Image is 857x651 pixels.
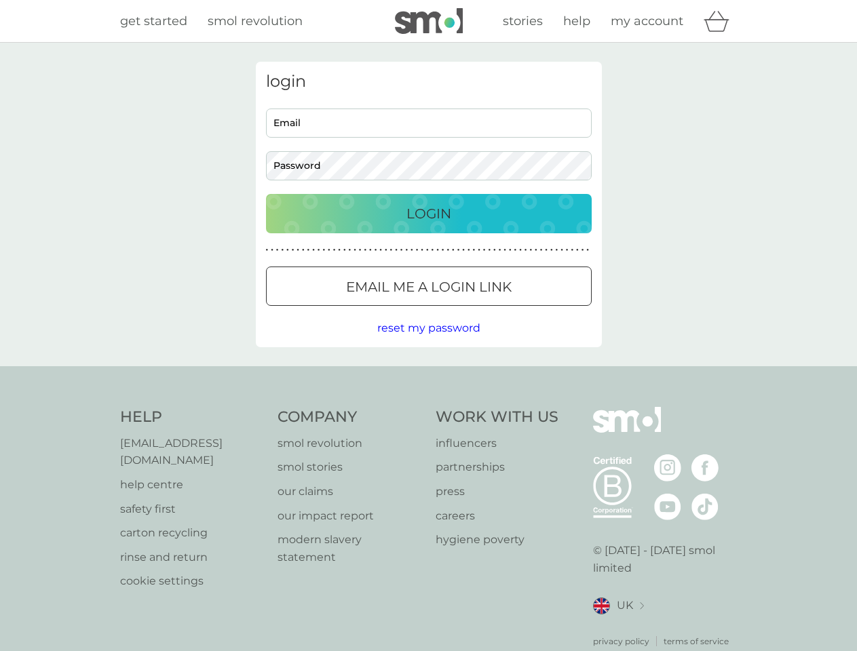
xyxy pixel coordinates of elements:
[493,247,496,254] p: ●
[369,247,372,254] p: ●
[390,247,393,254] p: ●
[446,247,449,254] p: ●
[377,319,480,337] button: reset my password
[120,14,187,28] span: get started
[556,247,558,254] p: ●
[271,247,273,254] p: ●
[611,12,683,31] a: my account
[354,247,356,254] p: ●
[654,454,681,481] img: visit the smol Instagram page
[540,247,543,254] p: ●
[452,247,455,254] p: ●
[278,435,422,452] a: smol revolution
[120,407,265,428] h4: Help
[208,12,303,31] a: smol revolution
[586,247,589,254] p: ●
[120,524,265,542] p: carton recycling
[266,267,592,306] button: Email me a login link
[278,507,422,525] a: our impact report
[120,476,265,494] a: help centre
[278,483,422,500] a: our claims
[406,203,451,224] p: Login
[457,247,460,254] p: ●
[379,247,382,254] p: ●
[571,247,573,254] p: ●
[292,247,294,254] p: ●
[375,247,377,254] p: ●
[468,247,470,254] p: ●
[436,507,558,525] a: careers
[120,435,265,469] p: [EMAIL_ADDRESS][DOMAIN_NAME]
[593,597,610,614] img: UK flag
[550,247,553,254] p: ●
[560,247,563,254] p: ●
[276,247,279,254] p: ●
[436,531,558,549] p: hygiene poverty
[436,435,558,452] p: influencers
[416,247,419,254] p: ●
[395,247,398,254] p: ●
[120,572,265,590] p: cookie settings
[120,500,265,518] p: safety first
[664,635,729,648] p: terms of service
[545,247,548,254] p: ●
[278,458,422,476] a: smol stories
[593,635,649,648] a: privacy policy
[208,14,303,28] span: smol revolution
[593,407,661,453] img: smol
[640,602,644,610] img: select a new location
[436,407,558,428] h4: Work With Us
[566,247,569,254] p: ●
[691,493,719,520] img: visit the smol Tiktok page
[576,247,579,254] p: ●
[266,194,592,233] button: Login
[519,247,522,254] p: ●
[503,12,543,31] a: stories
[278,407,422,428] h4: Company
[478,247,480,254] p: ●
[395,8,463,34] img: smol
[426,247,429,254] p: ●
[535,247,537,254] p: ●
[312,247,315,254] p: ●
[405,247,408,254] p: ●
[346,276,512,298] p: Email me a login link
[349,247,351,254] p: ●
[563,12,590,31] a: help
[322,247,325,254] p: ●
[483,247,486,254] p: ●
[302,247,305,254] p: ●
[400,247,403,254] p: ●
[503,14,543,28] span: stories
[509,247,512,254] p: ●
[281,247,284,254] p: ●
[514,247,517,254] p: ●
[377,321,480,334] span: reset my password
[654,493,681,520] img: visit the smol Youtube page
[436,483,558,500] a: press
[473,247,476,254] p: ●
[343,247,346,254] p: ●
[442,247,444,254] p: ●
[120,549,265,566] a: rinse and return
[411,247,413,254] p: ●
[338,247,341,254] p: ●
[318,247,320,254] p: ●
[432,247,434,254] p: ●
[462,247,465,254] p: ●
[436,458,558,476] a: partnerships
[278,531,422,566] a: modern slavery statement
[488,247,491,254] p: ●
[297,247,299,254] p: ●
[525,247,527,254] p: ●
[611,14,683,28] span: my account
